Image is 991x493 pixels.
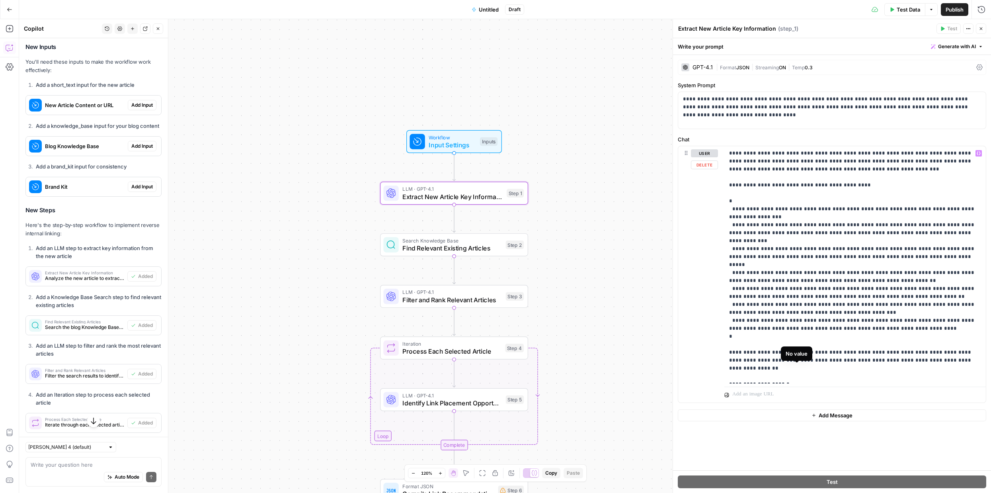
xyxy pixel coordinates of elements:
[792,65,805,70] span: Temp
[36,294,161,308] strong: Add a Knowledge Base Search step to find relevant existing articles
[884,3,925,16] button: Test Data
[45,421,124,428] span: Iterate through each selected article to identify specific link placement opportunities
[693,65,713,70] div: GPT-4.1
[25,58,162,74] p: You'll need these inputs to make the workflow work effectively:
[36,163,127,170] strong: Add a brand_kit input for consistency
[402,288,502,296] span: LLM · GPT-4.1
[127,320,156,331] button: Added
[138,322,153,329] span: Added
[128,182,156,192] button: Add Input
[402,237,502,244] span: Search Knowledge Base
[938,43,976,50] span: Generate with AI
[45,275,124,282] span: Analyze the new article to extract key topics, keywords, and themes for finding relevant existing...
[749,63,755,71] span: |
[480,137,497,146] div: Inputs
[545,470,557,477] span: Copy
[678,25,776,33] textarea: Extract New Article Key Information
[928,41,986,52] button: Generate with AI
[131,143,153,150] span: Add Input
[467,3,503,16] button: Untitled
[402,243,502,253] span: Find Relevant Existing Articles
[453,308,455,336] g: Edge from step_3 to step_4
[564,468,583,478] button: Paste
[691,160,718,169] button: Delete
[128,141,156,151] button: Add Input
[45,320,124,324] span: Find Relevant Existing Articles
[421,470,432,476] span: 120%
[402,398,502,408] span: Identify Link Placement Opportunities
[402,192,503,202] span: Extract New Article Key Information
[25,221,162,238] p: Here's the step-by-step workflow to implement reverse internal linking:
[380,233,528,256] div: Search Knowledge BaseFind Relevant Existing ArticlesStep 2
[678,409,986,421] button: Add Message
[45,271,124,275] span: Extract New Article Key Information
[402,340,501,348] span: Iteration
[507,189,524,198] div: Step 1
[380,130,528,153] div: WorkflowInput SettingsInputs
[36,82,135,88] strong: Add a short_text input for the new article
[678,146,718,403] div: userDelete
[673,38,991,55] div: Write your prompt
[138,273,153,280] span: Added
[441,440,468,450] div: Complete
[567,470,580,477] span: Paste
[506,292,524,301] div: Step 3
[45,368,124,372] span: Filter and Rank Relevant Articles
[138,419,153,426] span: Added
[131,102,153,109] span: Add Input
[402,391,502,399] span: LLM · GPT-4.1
[429,133,476,141] span: Workflow
[453,256,455,284] g: Edge from step_2 to step_3
[131,183,153,190] span: Add Input
[36,342,161,357] strong: Add an LLM step to filter and rank the most relevant articles
[45,183,125,191] span: Brand Kit
[380,182,528,205] div: LLM · GPT-4.1Extract New Article Key InformationStep 1
[542,468,560,478] button: Copy
[380,388,528,411] div: LLM · GPT-4.1Identify Link Placement OpportunitiesStep 5
[506,395,524,404] div: Step 5
[941,3,968,16] button: Publish
[936,23,961,34] button: Test
[505,344,524,352] div: Step 4
[36,391,150,406] strong: Add an Iteration step to process each selected article
[28,443,105,451] input: Claude Sonnet 4 (default)
[678,135,986,143] label: Chat
[947,25,957,32] span: Test
[24,25,99,33] div: Copilot
[45,372,124,380] span: Filter the search results to identify the 5 most relevant existing articles for reverse linking
[778,25,798,33] span: ( step_1 )
[402,346,501,356] span: Process Each Selected Article
[678,475,986,488] button: Test
[45,142,125,150] span: Blog Knowledge Base
[429,140,476,150] span: Input Settings
[36,123,159,129] strong: Add a knowledge_base input for your blog content
[380,336,528,360] div: LoopIterationProcess Each Selected ArticleStep 4
[897,6,920,14] span: Test Data
[509,6,521,13] span: Draft
[104,472,143,482] button: Auto Mode
[45,324,124,331] span: Search the blog Knowledge Base to find existing articles that could naturally link to the new art...
[453,360,455,387] g: Edge from step_4 to step_5
[736,65,749,70] span: JSON
[36,245,153,259] strong: Add an LLM step to extract key information from the new article
[127,369,156,379] button: Added
[380,285,528,308] div: LLM · GPT-4.1Filter and Rank Relevant ArticlesStep 3
[138,370,153,378] span: Added
[380,440,528,450] div: Complete
[128,100,156,110] button: Add Input
[506,241,524,249] div: Step 2
[25,42,162,53] h3: New Inputs
[946,6,964,14] span: Publish
[115,473,139,481] span: Auto Mode
[716,63,720,71] span: |
[720,65,736,70] span: Format
[779,65,786,70] span: ON
[45,101,125,109] span: New Article Content or URL
[127,271,156,282] button: Added
[819,411,852,419] span: Add Message
[402,482,494,490] span: Format JSON
[786,63,792,71] span: |
[25,205,162,216] h3: New Steps
[786,350,808,358] div: No value
[827,478,838,486] span: Test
